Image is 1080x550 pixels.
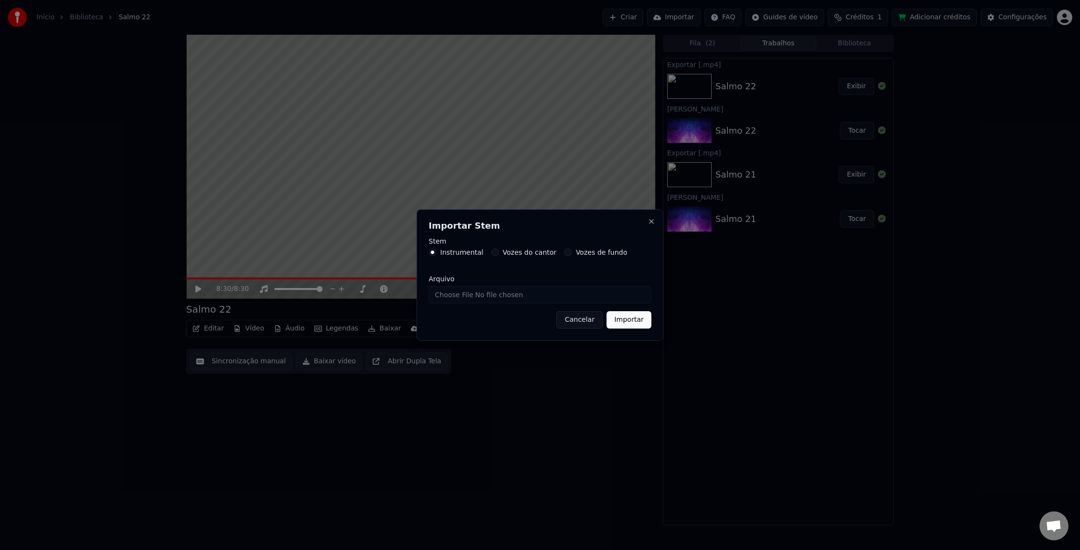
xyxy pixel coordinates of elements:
[576,249,627,256] label: Vozes de fundo
[556,311,603,329] button: Cancelar
[429,221,651,230] h2: Importar Stem
[607,311,651,329] button: Importar
[429,238,651,245] label: Stem
[503,249,557,256] label: Vozes do cantor
[440,249,484,256] label: Instrumental
[429,275,651,282] label: Arquivo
